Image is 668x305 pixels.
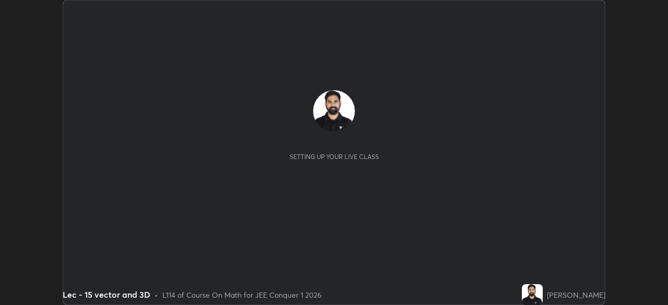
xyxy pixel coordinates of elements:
img: 04b9fe4193d640e3920203b3c5aed7f4.jpg [522,284,543,305]
div: • [154,289,158,300]
div: Setting up your live class [290,153,379,161]
div: L114 of Course On Math for JEE Conquer 1 2026 [162,289,321,300]
div: [PERSON_NAME] [547,289,605,300]
img: 04b9fe4193d640e3920203b3c5aed7f4.jpg [313,90,355,132]
div: Lec - 15 vector and 3D [63,288,150,301]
